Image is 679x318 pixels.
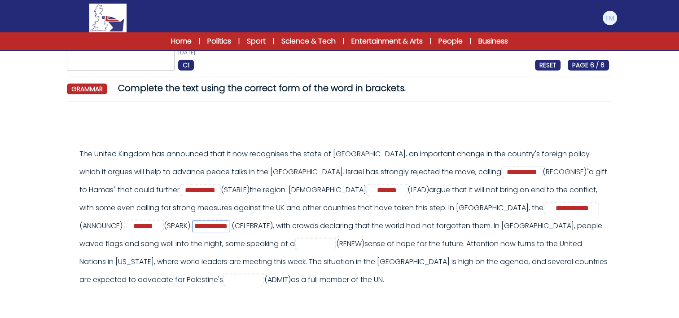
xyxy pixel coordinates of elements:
[61,4,155,32] a: Logo
[221,185,250,195] span: (STABLE)
[79,145,609,289] div: The United Kingdom has announced that it now recognises the state of [GEOGRAPHIC_DATA], an import...
[543,167,587,177] span: (RECOGNISE)
[407,185,429,195] span: (LEAD)
[67,84,107,94] span: grammar
[470,37,471,46] span: |
[199,37,200,46] span: |
[478,36,508,47] a: Business
[430,37,431,46] span: |
[568,60,609,71] span: PAGE 6 / 6
[79,221,123,231] span: (ANNOUNCE)
[178,49,609,56] p: [DATE]
[232,221,273,231] span: (CELEBRATE)
[247,36,266,47] a: Sport
[89,4,126,32] img: Logo
[336,238,364,249] span: (RENEW)
[351,36,423,47] a: Entertainment & Arts
[281,36,336,47] a: Science & Tech
[603,11,617,25] img: Tommaso Molella
[238,37,240,46] span: |
[171,36,192,47] a: Home
[264,274,291,285] span: (ADMIT)
[535,60,561,70] a: RESET
[273,37,274,46] span: |
[207,36,231,47] a: Politics
[438,36,463,47] a: People
[178,60,194,71] span: C1
[118,82,406,94] span: Complete the text using the correct form of the word in brackets.
[164,221,190,231] span: (SPARK)
[343,37,344,46] span: |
